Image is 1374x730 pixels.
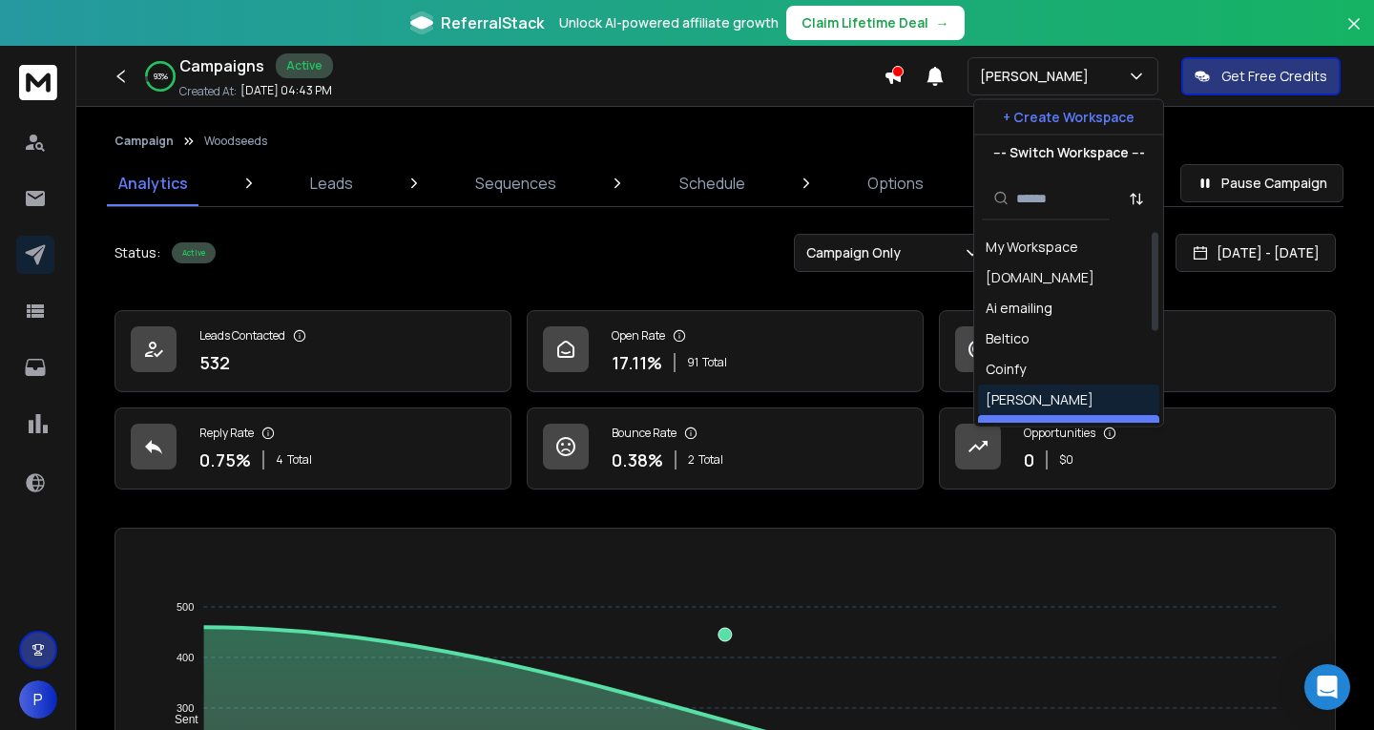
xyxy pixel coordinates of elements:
[993,143,1145,162] p: --- Switch Workspace ---
[986,329,1030,348] div: Beltico
[1024,447,1034,473] p: 0
[464,160,568,206] a: Sequences
[299,160,364,206] a: Leads
[199,447,251,473] p: 0.75 %
[527,310,924,392] a: Open Rate17.11%91Total
[199,328,285,344] p: Leads Contacted
[688,452,695,468] span: 2
[867,172,924,195] p: Options
[986,421,1093,440] div: [PERSON_NAME]
[986,390,1093,409] div: [PERSON_NAME]
[276,452,283,468] span: 4
[1176,234,1336,272] button: [DATE] - [DATE]
[154,71,168,82] p: 93 %
[986,268,1094,287] div: [DOMAIN_NAME]
[936,13,949,32] span: →
[172,242,216,263] div: Active
[199,349,230,376] p: 532
[986,360,1026,379] div: Coinfy
[527,407,924,490] a: Bounce Rate0.38%2Total
[19,680,57,719] button: P
[114,134,174,149] button: Campaign
[1304,664,1350,710] div: Open Intercom Messenger
[114,310,511,392] a: Leads Contacted532
[160,713,198,726] span: Sent
[177,652,194,663] tspan: 400
[687,355,698,370] span: 91
[612,426,677,441] p: Bounce Rate
[114,407,511,490] a: Reply Rate0.75%4Total
[986,238,1078,257] div: My Workspace
[204,134,267,149] p: Woodseeds
[1024,426,1095,441] p: Opportunities
[1180,164,1343,202] button: Pause Campaign
[199,426,254,441] p: Reply Rate
[668,160,757,206] a: Schedule
[974,100,1163,135] button: + Create Workspace
[1221,67,1327,86] p: Get Free Credits
[287,452,312,468] span: Total
[276,53,333,78] div: Active
[177,601,194,613] tspan: 500
[179,84,237,99] p: Created At:
[612,349,662,376] p: 17.11 %
[786,6,965,40] button: Claim Lifetime Deal→
[856,160,935,206] a: Options
[702,355,727,370] span: Total
[939,310,1336,392] a: Click Rate0.94%5Total
[475,172,556,195] p: Sequences
[107,160,199,206] a: Analytics
[1342,11,1366,57] button: Close banner
[698,452,723,468] span: Total
[612,328,665,344] p: Open Rate
[806,243,908,262] p: Campaign Only
[177,702,194,714] tspan: 300
[179,54,264,77] h1: Campaigns
[1003,108,1135,127] p: + Create Workspace
[1181,57,1341,95] button: Get Free Credits
[559,13,779,32] p: Unlock AI-powered affiliate growth
[986,299,1052,318] div: Ai emailing
[118,172,188,195] p: Analytics
[1059,452,1073,468] p: $ 0
[679,172,745,195] p: Schedule
[114,243,160,262] p: Status:
[441,11,544,34] span: ReferralStack
[612,447,663,473] p: 0.38 %
[240,83,332,98] p: [DATE] 04:43 PM
[980,67,1096,86] p: [PERSON_NAME]
[1117,179,1155,218] button: Sort by Sort A-Z
[310,172,353,195] p: Leads
[939,407,1336,490] a: Opportunities0$0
